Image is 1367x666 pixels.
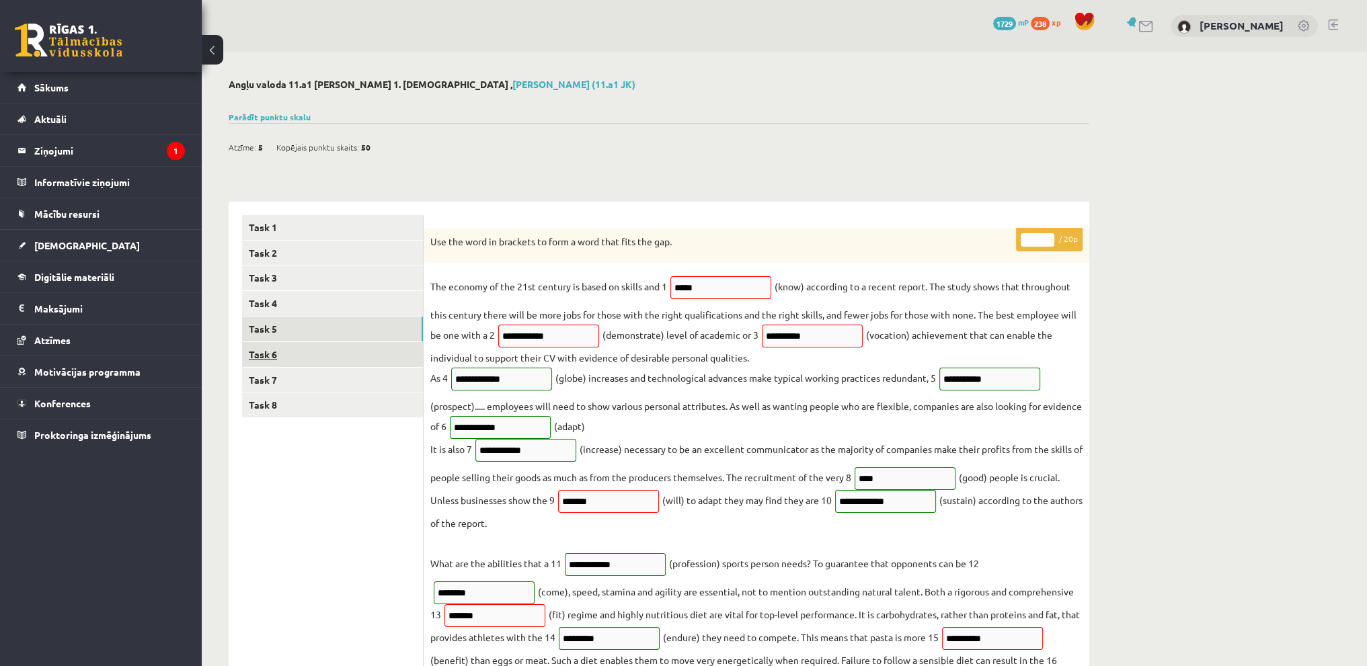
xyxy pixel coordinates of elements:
[242,392,423,417] a: Task 8
[17,356,185,387] a: Motivācijas programma
[1031,17,1067,28] a: 238 xp
[229,137,256,157] span: Atzīme:
[15,24,122,57] a: Rīgas 1. Tālmācības vidusskola
[17,388,185,419] a: Konferences
[1200,19,1284,32] a: [PERSON_NAME]
[17,72,185,103] a: Sākums
[242,368,423,392] a: Task 7
[34,293,185,324] legend: Maksājumi
[34,239,140,251] span: [DEMOGRAPHIC_DATA]
[242,241,423,265] a: Task 2
[17,135,185,166] a: Ziņojumi1
[430,368,448,388] p: As 4
[1177,20,1191,34] img: Viktorija Bērziņa
[512,78,635,90] a: [PERSON_NAME] (11.a1 JK)
[242,317,423,341] a: Task 5
[34,135,185,166] legend: Ziņojumi
[229,79,1089,90] h2: Angļu valoda 11.a1 [PERSON_NAME] 1. [DEMOGRAPHIC_DATA] ,
[17,419,185,450] a: Proktoringa izmēģinājums
[242,215,423,240] a: Task 1
[229,112,311,122] a: Parādīt punktu skalu
[430,533,561,573] p: What are the abilities that a 11
[17,261,185,292] a: Digitālie materiāli
[242,342,423,367] a: Task 6
[242,291,423,316] a: Task 4
[17,198,185,229] a: Mācību resursi
[17,230,185,261] a: [DEMOGRAPHIC_DATA]
[167,142,185,160] i: 1
[34,113,67,125] span: Aktuāli
[34,208,100,220] span: Mācību resursi
[34,167,185,198] legend: Informatīvie ziņojumi
[1052,17,1060,28] span: xp
[17,167,185,198] a: Informatīvie ziņojumi
[430,439,472,459] p: It is also 7
[361,137,370,157] span: 50
[242,265,423,290] a: Task 3
[258,137,263,157] span: 5
[993,17,1016,30] span: 1729
[34,334,71,346] span: Atzīmes
[34,81,69,93] span: Sākums
[1016,228,1083,251] p: / 20p
[34,366,141,378] span: Motivācijas programma
[34,271,114,283] span: Digitālie materiāli
[430,235,1015,249] p: Use the word in brackets to form a word that fits the gap.
[1031,17,1050,30] span: 238
[276,137,359,157] span: Kopējais punktu skaits:
[1018,17,1029,28] span: mP
[430,276,667,296] p: The economy of the 21st century is based on skills and 1
[17,103,185,134] a: Aktuāli
[993,17,1029,28] a: 1729 mP
[17,325,185,356] a: Atzīmes
[34,397,91,409] span: Konferences
[34,429,151,441] span: Proktoringa izmēģinājums
[17,293,185,324] a: Maksājumi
